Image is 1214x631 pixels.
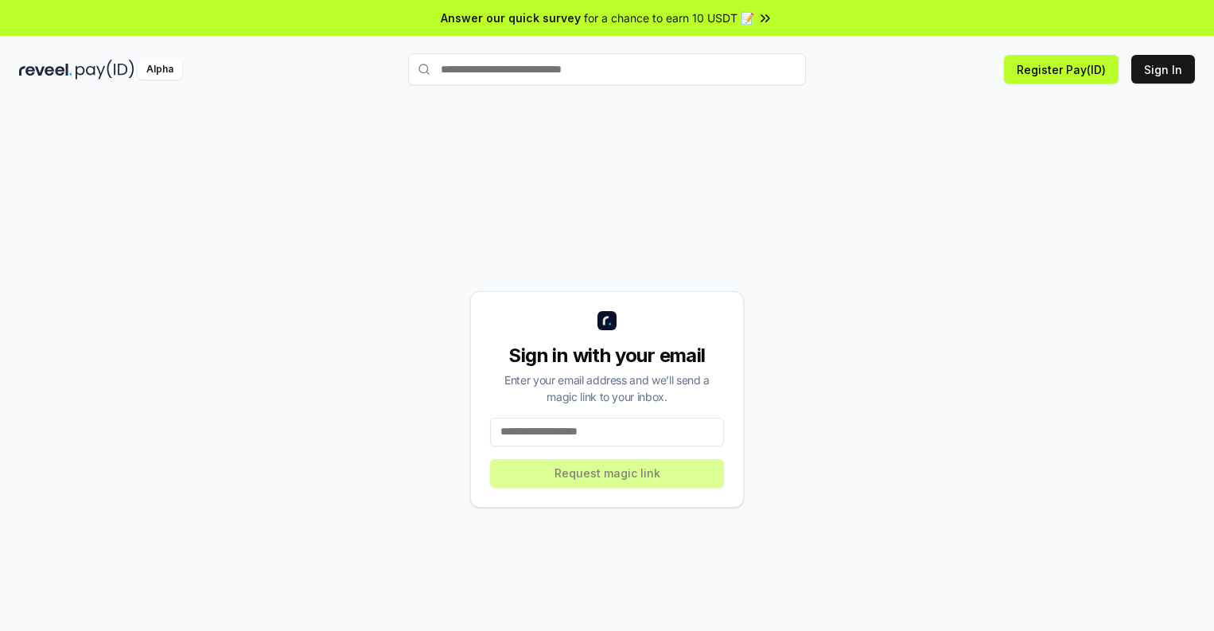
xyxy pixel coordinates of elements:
img: logo_small [597,311,617,330]
span: Answer our quick survey [441,10,581,26]
div: Enter your email address and we’ll send a magic link to your inbox. [490,372,724,405]
button: Register Pay(ID) [1004,55,1119,84]
img: reveel_dark [19,60,72,80]
span: for a chance to earn 10 USDT 📝 [584,10,754,26]
img: pay_id [76,60,134,80]
div: Alpha [138,60,182,80]
div: Sign in with your email [490,343,724,368]
button: Sign In [1131,55,1195,84]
